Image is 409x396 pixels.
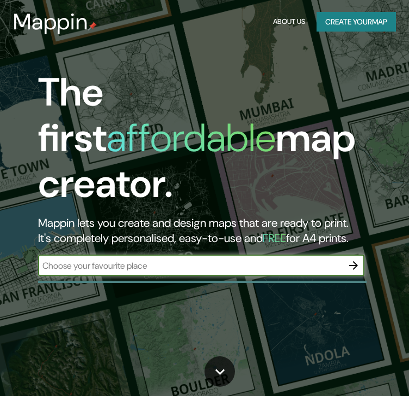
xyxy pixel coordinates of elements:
h3: Mappin [13,9,88,35]
h2: Mappin lets you create and design maps that are ready to print. It's completely personalised, eas... [38,215,365,246]
img: mappin-pin [88,22,97,30]
h1: The first map creator. [38,70,365,215]
h5: FREE [263,231,286,246]
input: Choose your favourite place [38,259,343,272]
button: About Us [270,12,308,32]
button: Create yourmap [317,12,396,32]
h1: affordable [107,113,276,163]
